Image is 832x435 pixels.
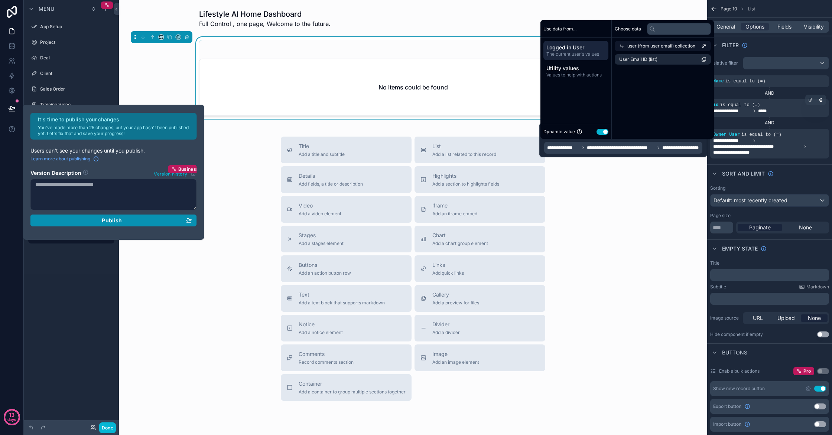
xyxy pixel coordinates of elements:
[432,321,460,328] span: Divider
[710,185,725,191] label: Sorting
[799,284,829,290] a: Markdown
[40,55,113,61] label: Deal
[546,44,605,51] span: Logged in User
[749,224,771,231] span: Paginate
[713,132,740,137] span: Owner User
[415,255,545,282] button: LinksAdd quick links
[299,321,343,328] span: Notice
[299,389,406,395] span: Add a container to group multiple sections together
[38,116,192,123] h2: It's time to publish your changes
[281,255,412,282] button: ButtonsAdd an action button row
[40,102,113,108] label: Training Video
[281,166,412,193] button: DetailsAdd fields, a title or description
[40,71,113,76] label: Client
[40,39,113,45] label: Project
[378,83,448,92] h2: No items could be found
[713,102,718,108] span: id
[415,344,545,371] button: ImageAdd an image element
[299,300,385,306] span: Add a text block that supports markdown
[432,181,499,187] span: Add a section to highlights fields
[299,241,344,246] span: Add a stages element
[299,380,406,387] span: Container
[710,90,829,96] div: AND
[432,202,477,209] span: iframe
[415,196,545,223] button: iframeAdd an iframe embed
[748,6,755,12] span: List
[716,23,735,30] span: General
[415,285,545,312] button: GalleryAdd a preview for files
[710,260,719,266] label: Title
[7,414,16,425] p: days
[299,232,344,239] span: Stages
[432,143,496,150] span: List
[432,330,460,336] span: Add a divider
[803,368,811,374] span: Pro
[28,68,114,79] a: Client
[432,291,479,298] span: Gallery
[546,51,605,57] span: The current user's values
[281,226,412,252] button: StagesAdd a stages element
[299,359,354,365] span: Record comments section
[722,42,739,49] span: Filter
[415,315,545,341] button: DividerAdd a divider
[28,36,114,48] a: Project
[714,197,787,203] span: Default: most recently created
[40,24,113,30] label: App Setup
[30,169,81,177] h2: Version Description
[710,315,740,321] label: Image source
[721,6,737,12] span: Page 10
[299,291,385,298] span: Text
[713,403,741,409] span: Export button
[432,232,488,239] span: Chart
[710,284,726,290] label: Subtitle
[615,26,641,32] span: Choose data
[299,181,363,187] span: Add fields, a title or description
[28,99,114,111] a: Training Video
[432,359,479,365] span: Add an image element
[432,241,488,246] span: Add a chart group element
[30,156,90,162] span: Learn more about publishing
[804,23,824,30] span: Visibility
[722,170,765,177] span: Sort And Limit
[725,79,766,84] span: is equal to (=)
[720,102,760,108] span: is equal to (=)
[710,120,829,126] div: AND
[741,132,781,137] span: is equal to (=)
[281,315,412,341] button: NoticeAdd a notice element
[432,151,496,157] span: Add a list related to this record
[9,411,14,419] p: 13
[710,269,829,281] div: scrollable content
[299,172,363,180] span: Details
[153,169,196,177] button: Version historyBusiness
[299,350,354,358] span: Comments
[415,166,545,193] button: HighlightsAdd a section to highlights fields
[299,202,341,209] span: Video
[299,211,341,217] span: Add a video element
[38,125,192,137] p: You've made more than 25 changes, but your app hasn't been published yet. Let's fix that and save...
[543,129,575,135] span: Dynamic value
[415,226,545,252] button: ChartAdd a chart group element
[710,331,763,337] div: Hide component if empty
[777,23,792,30] span: Fields
[432,350,479,358] span: Image
[30,215,197,226] button: Publish
[299,151,345,157] span: Add a title and subtitle
[777,314,795,322] span: Upload
[102,217,122,224] span: Publish
[745,23,764,30] span: Options
[722,349,747,356] span: Buttons
[28,21,114,33] a: App Setup
[299,270,351,276] span: Add an action button row
[713,79,724,84] span: Name
[39,5,54,13] span: Menu
[546,65,605,72] span: Utility values
[30,147,197,154] p: Users can't see your changes until you publish.
[28,83,114,95] a: Sales Order
[432,211,477,217] span: Add an iframe embed
[713,421,741,427] span: Import button
[799,224,812,231] span: None
[719,368,760,374] label: Enable bulk actions
[543,26,576,32] span: Use data from...
[432,300,479,306] span: Add a preview for files
[432,270,464,276] span: Add quick links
